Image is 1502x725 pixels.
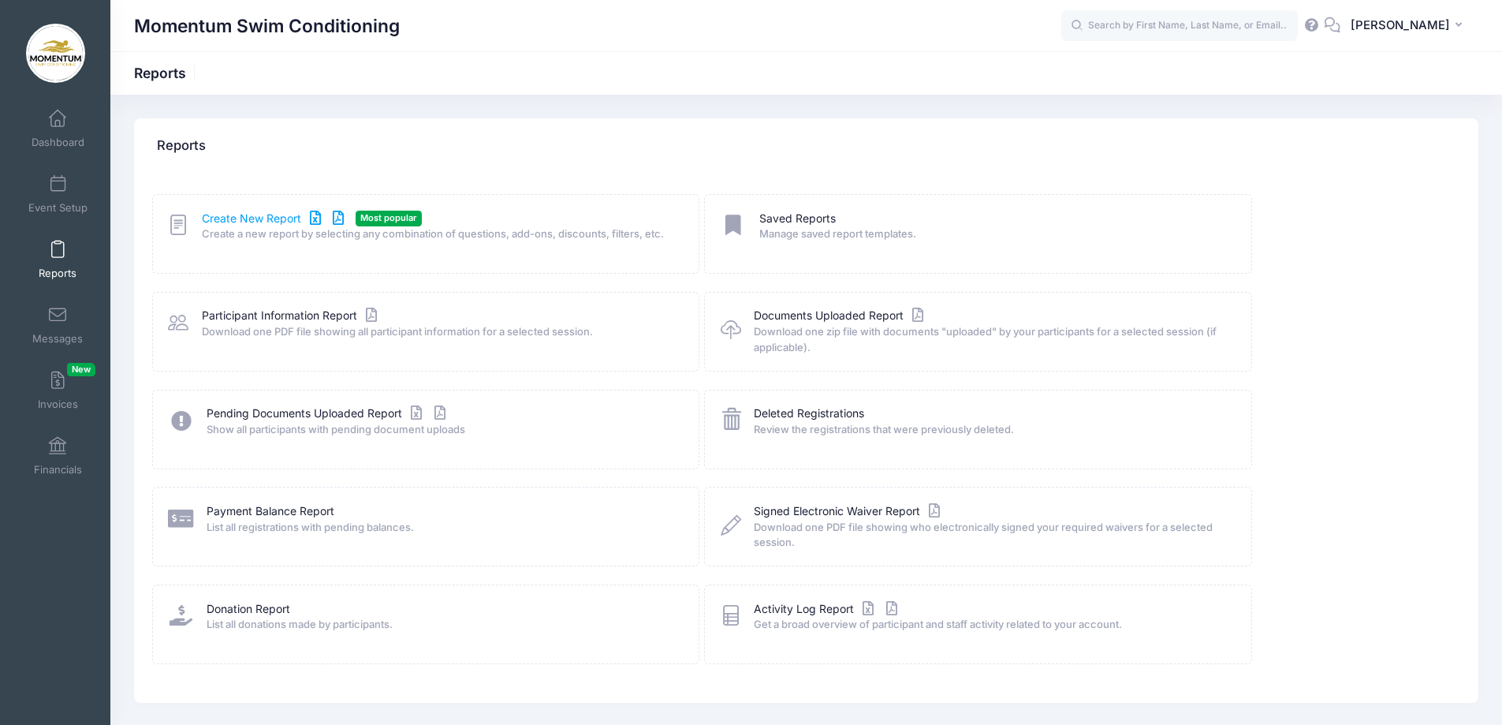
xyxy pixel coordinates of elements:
[202,308,381,324] a: Participant Information Report
[1340,8,1478,44] button: [PERSON_NAME]
[754,617,1230,633] span: Get a broad overview of participant and staff activity related to your account.
[207,405,449,422] a: Pending Documents Uploaded Report
[20,428,95,484] a: Financials
[20,166,95,222] a: Event Setup
[20,101,95,156] a: Dashboard
[134,65,199,81] h1: Reports
[759,211,836,227] a: Saved Reports
[134,8,400,44] h1: Momentum Swim Conditioning
[207,520,678,536] span: List all registrations with pending balances.
[34,463,82,476] span: Financials
[67,363,95,376] span: New
[754,503,944,520] a: Signed Electronic Waiver Report
[157,124,206,169] h4: Reports
[20,363,95,418] a: InvoicesNew
[38,398,78,411] span: Invoices
[754,601,901,618] a: Activity Log Report
[26,24,85,83] img: Momentum Swim Conditioning
[32,136,84,149] span: Dashboard
[207,503,334,520] a: Payment Balance Report
[1351,17,1450,34] span: [PERSON_NAME]
[207,601,290,618] a: Donation Report
[754,405,864,422] a: Deleted Registrations
[202,211,348,227] a: Create New Report
[356,211,422,226] span: Most popular
[759,226,1231,242] span: Manage saved report templates.
[39,267,76,280] span: Reports
[754,422,1230,438] span: Review the registrations that were previously deleted.
[207,422,678,438] span: Show all participants with pending document uploads
[207,617,678,633] span: List all donations made by participants.
[20,232,95,287] a: Reports
[28,201,88,215] span: Event Setup
[32,332,83,346] span: Messages
[1061,10,1298,42] input: Search by First Name, Last Name, or Email...
[202,324,678,340] span: Download one PDF file showing all participant information for a selected session.
[754,308,927,324] a: Documents Uploaded Report
[754,520,1230,551] span: Download one PDF file showing who electronically signed your required waivers for a selected sess...
[20,297,95,353] a: Messages
[754,324,1230,355] span: Download one zip file with documents "uploaded" by your participants for a selected session (if a...
[202,226,678,242] span: Create a new report by selecting any combination of questions, add-ons, discounts, filters, etc.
